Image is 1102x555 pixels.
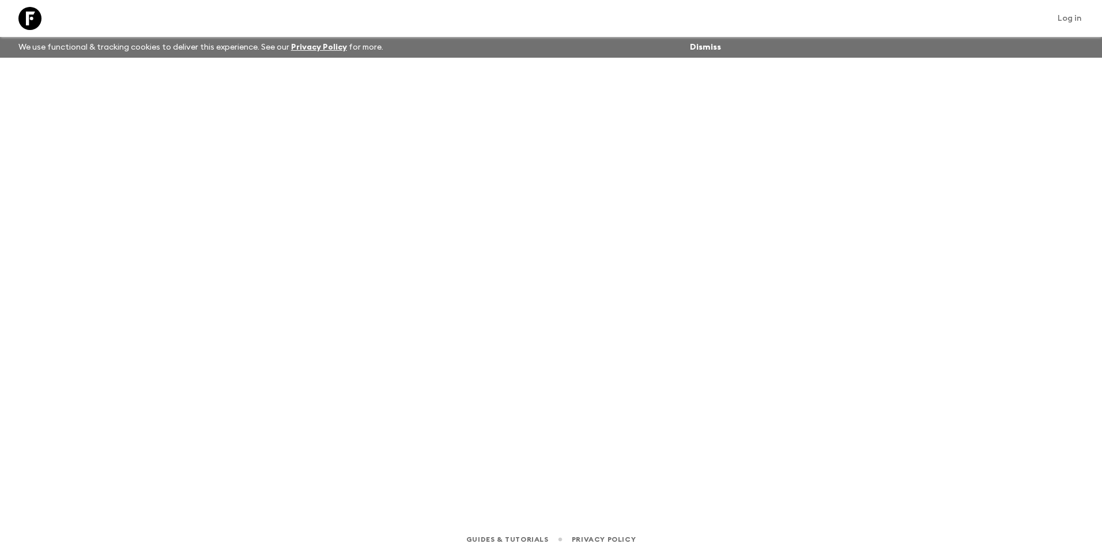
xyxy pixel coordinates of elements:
button: Dismiss [687,39,724,55]
a: Privacy Policy [572,533,636,546]
a: Log in [1051,10,1088,27]
a: Guides & Tutorials [466,533,549,546]
p: We use functional & tracking cookies to deliver this experience. See our for more. [14,37,388,58]
a: Privacy Policy [291,43,347,51]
